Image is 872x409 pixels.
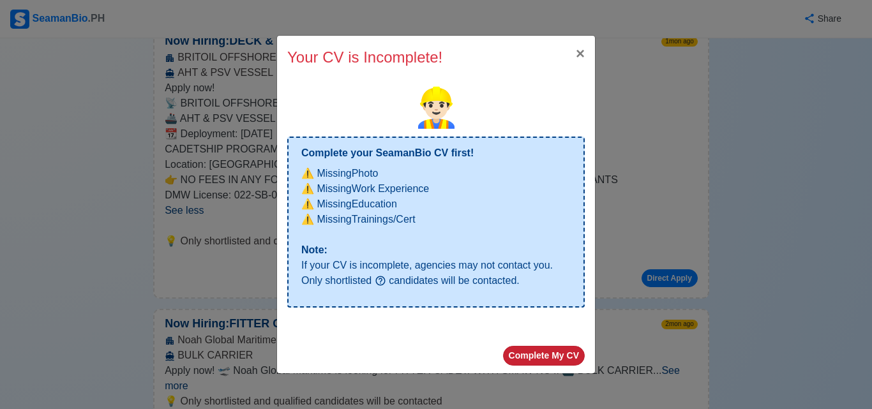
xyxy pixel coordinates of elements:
[301,212,429,227] div: Missing Trainings/Cert
[301,258,571,288] p: If your CV is incomplete, agencies may not contact you. Only shortlisted candidates will be conta...
[287,137,585,308] div: Complete your SeamanBio CV first!
[576,45,585,62] span: ×
[301,166,429,181] div: Missing Photo
[301,197,429,212] div: Missing Education
[301,242,571,258] p: Note:
[301,214,314,225] span: close
[301,198,314,209] span: close
[412,86,460,129] span: warn
[301,181,429,197] div: Missing Work Experience
[301,168,314,179] span: close
[503,346,585,366] button: Complete My CV
[287,48,442,66] span: Your CV is Incomplete!
[301,183,314,194] span: close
